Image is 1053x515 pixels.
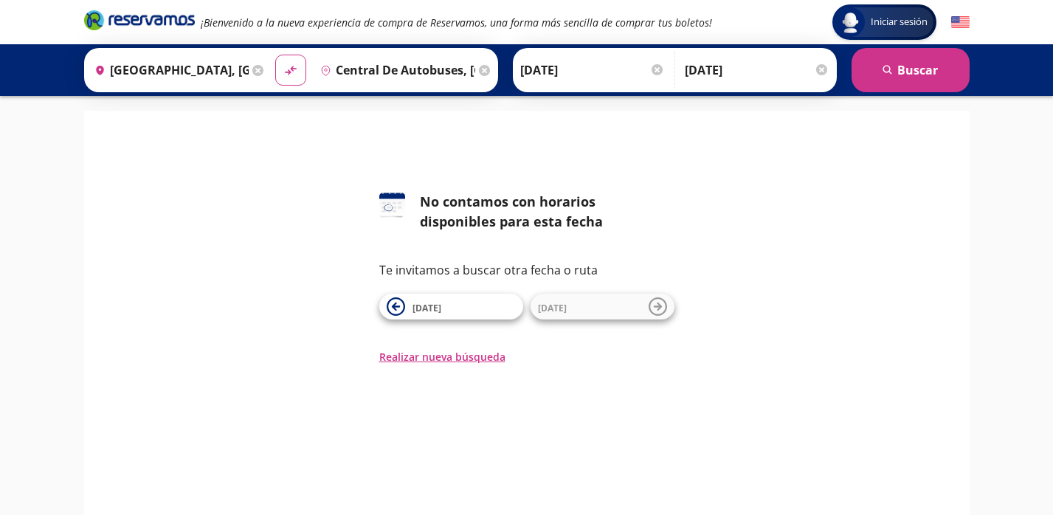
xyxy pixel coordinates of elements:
[951,13,970,32] button: English
[201,15,712,30] em: ¡Bienvenido a la nueva experiencia de compra de Reservamos, una forma más sencilla de comprar tus...
[420,192,674,232] div: No contamos con horarios disponibles para esta fecha
[520,52,665,89] input: Elegir Fecha
[685,52,829,89] input: Opcional
[865,15,933,30] span: Iniciar sesión
[314,52,475,89] input: Buscar Destino
[89,52,249,89] input: Buscar Origen
[531,294,674,319] button: [DATE]
[84,9,195,31] i: Brand Logo
[412,302,441,314] span: [DATE]
[852,48,970,92] button: Buscar
[379,261,674,279] p: Te invitamos a buscar otra fecha o ruta
[379,349,505,364] button: Realizar nueva búsqueda
[538,302,567,314] span: [DATE]
[84,9,195,35] a: Brand Logo
[379,294,523,319] button: [DATE]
